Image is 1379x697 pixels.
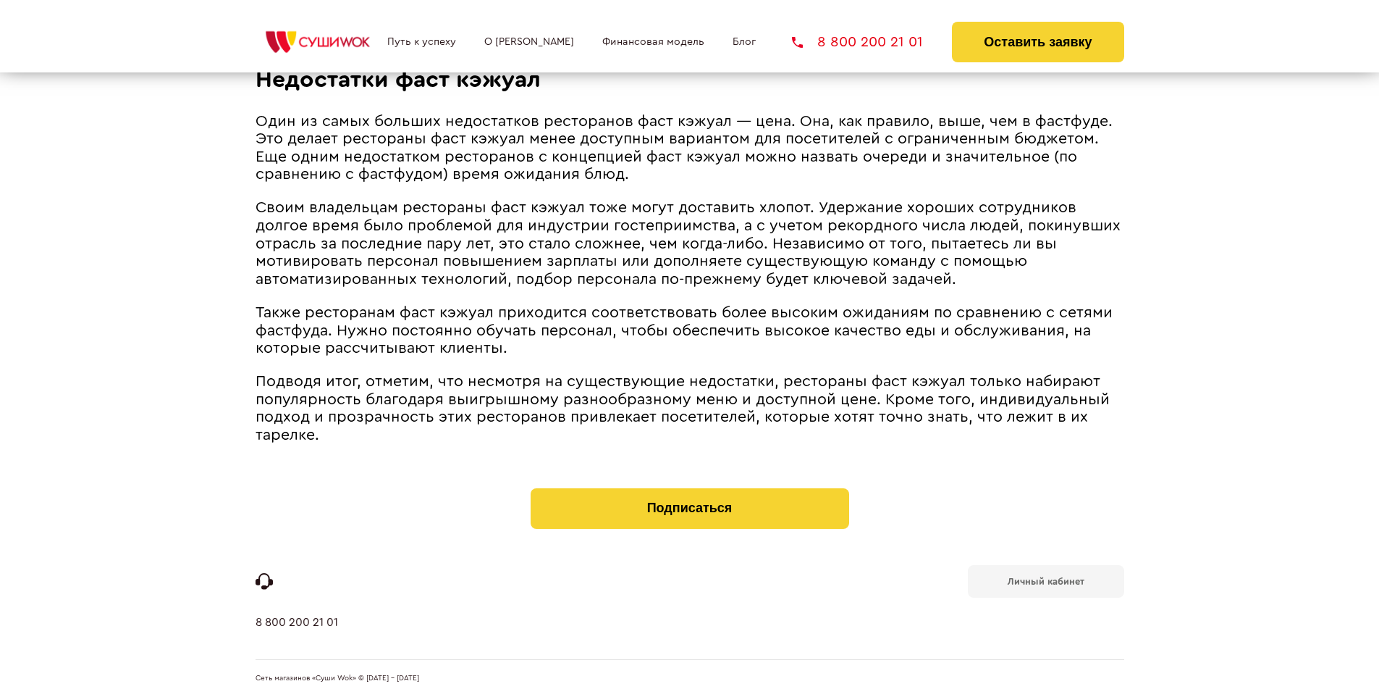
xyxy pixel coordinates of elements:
span: Своим владельцам рестораны фаст кэжуал тоже могут доставить хлопот. Удержание хороших сотрудников... [256,200,1121,286]
span: Один из самых больших недостатков ресторанов фаст кэжуал ― цена. Она, как правило, выше, чем в фа... [256,114,1113,183]
a: Финансовая модель [602,36,704,48]
span: Недостатки фаст кэжуал [256,68,541,91]
span: 8 800 200 21 01 [817,35,923,49]
a: 8 800 200 21 01 [256,616,338,659]
a: Блог [733,36,756,48]
a: 8 800 200 21 01 [792,35,923,49]
span: Сеть магазинов «Суши Wok» © [DATE] - [DATE] [256,675,419,683]
a: Личный кабинет [968,565,1124,598]
b: Личный кабинет [1008,577,1084,586]
button: Оставить заявку [952,22,1123,62]
button: Подписаться [531,488,849,529]
a: О [PERSON_NAME] [484,36,574,48]
a: Путь к успеху [387,36,456,48]
span: Также ресторанам фаст кэжуал приходится соответствовать более высоким ожиданиям по сравнению с се... [256,305,1113,356]
span: Подводя итог, отметим, что несмотря на существующие недостатки, рестораны фаст кэжуал только наби... [256,374,1110,443]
